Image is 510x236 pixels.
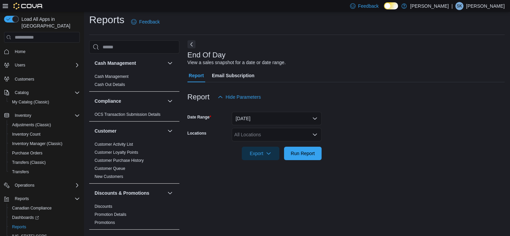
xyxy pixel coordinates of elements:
img: Cova [13,3,43,9]
span: Inventory Manager (Classic) [12,141,62,146]
h3: Cash Management [95,60,136,66]
button: My Catalog (Classic) [7,97,82,107]
a: Customer Queue [95,166,125,171]
a: Transfers (Classic) [9,158,48,167]
h1: Reports [89,13,124,27]
span: Email Subscription [212,69,254,82]
p: [PERSON_NAME] [466,2,505,10]
button: Customer [95,128,165,134]
a: Adjustments (Classic) [9,121,54,129]
a: Home [12,48,28,56]
div: View a sales snapshot for a date or date range. [187,59,286,66]
button: Cash Management [95,60,165,66]
button: Transfers [7,167,82,177]
a: Cash Out Details [95,82,125,87]
span: My Catalog (Classic) [12,99,49,105]
button: Operations [12,181,37,189]
button: Open list of options [312,132,318,137]
a: Promotions [95,220,115,225]
a: Reports [9,223,29,231]
span: Home [12,47,80,56]
label: Date Range [187,114,211,120]
span: Canadian Compliance [9,204,80,212]
span: Operations [12,181,80,189]
span: Canadian Compliance [12,205,52,211]
a: Purchase Orders [9,149,45,157]
span: Feedback [139,18,160,25]
button: Users [1,60,82,70]
h3: Customer [95,128,116,134]
span: Customers [12,75,80,83]
a: New Customers [95,174,123,179]
span: Inventory Count [12,132,41,137]
span: Customers [15,77,34,82]
span: Inventory [15,113,31,118]
button: Catalog [1,88,82,97]
span: Run Report [291,150,315,157]
button: Export [242,147,279,160]
button: Compliance [166,97,174,105]
span: Home [15,49,25,54]
button: Inventory Manager (Classic) [7,139,82,148]
a: Inventory Manager (Classic) [9,140,65,148]
a: Promotion Details [95,212,126,217]
a: Customer Activity List [95,142,133,147]
div: Compliance [89,110,179,121]
button: Cash Management [166,59,174,67]
a: Canadian Compliance [9,204,54,212]
button: Inventory [1,111,82,120]
span: Users [12,61,80,69]
div: Customer [89,140,179,183]
button: Users [12,61,28,69]
span: Transfers (Classic) [12,160,46,165]
a: Customer Purchase History [95,158,144,163]
button: Canadian Compliance [7,203,82,213]
a: Inventory Count [9,130,43,138]
button: Next [187,40,195,48]
button: Customers [1,74,82,84]
span: Purchase Orders [9,149,80,157]
button: Reports [7,222,82,232]
span: Export [246,147,275,160]
a: My Catalog (Classic) [9,98,52,106]
button: Adjustments (Classic) [7,120,82,130]
h3: Report [187,93,210,101]
span: Purchase Orders [12,150,43,156]
a: Dashboards [9,214,42,222]
a: Customers [12,75,37,83]
span: Transfers [12,169,29,175]
a: Discounts [95,204,112,209]
button: Reports [12,195,32,203]
h3: End Of Day [187,51,226,59]
button: Catalog [12,89,31,97]
span: Catalog [15,90,29,95]
span: Report [189,69,204,82]
span: Customer Loyalty Points [95,150,138,155]
button: [DATE] [232,112,322,125]
span: Reports [12,224,26,230]
button: Compliance [95,98,165,104]
span: Hide Parameters [226,94,261,100]
span: Dashboards [9,214,80,222]
button: Customer [166,127,174,135]
span: Inventory Count [9,130,80,138]
a: OCS Transaction Submission Details [95,112,161,117]
span: My Catalog (Classic) [9,98,80,106]
p: [PERSON_NAME] [410,2,449,10]
a: Dashboards [7,213,82,222]
button: Transfers (Classic) [7,158,82,167]
a: Transfers [9,168,32,176]
a: Cash Management [95,74,128,79]
div: Sam Kochany [455,2,463,10]
span: Transfers [9,168,80,176]
span: Feedback [358,3,379,9]
span: Inventory Manager (Classic) [9,140,80,148]
span: Customer Activity List [95,142,133,147]
button: Inventory Count [7,130,82,139]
